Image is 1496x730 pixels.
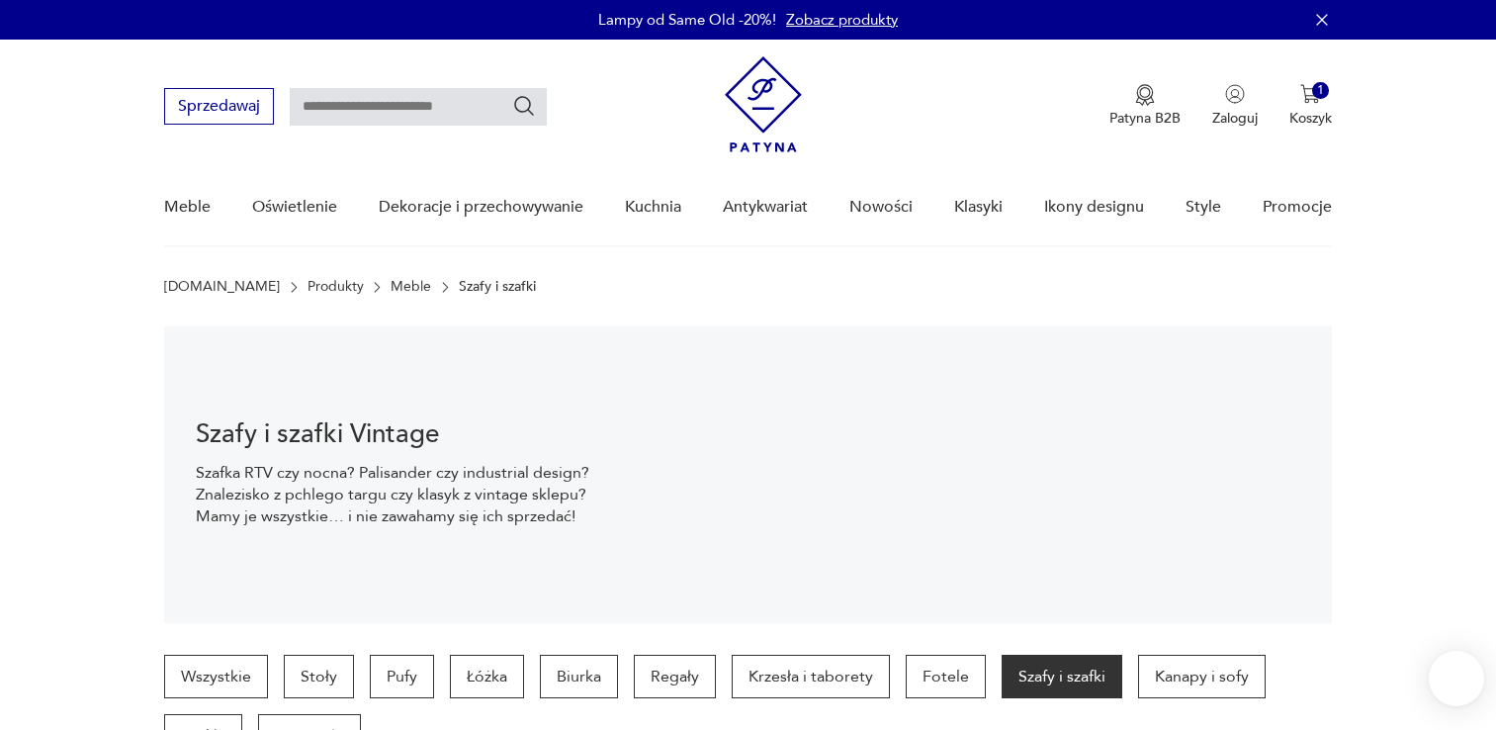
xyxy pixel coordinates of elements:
div: 1 [1312,82,1329,99]
a: Meble [391,279,431,295]
a: Biurka [540,655,618,698]
a: Krzesła i taborety [732,655,890,698]
p: Koszyk [1289,109,1332,128]
p: Lampy od Same Old -20%! [598,10,776,30]
a: Oświetlenie [252,169,337,245]
a: Style [1186,169,1221,245]
h1: Szafy i szafki Vintage [196,422,599,446]
a: [DOMAIN_NAME] [164,279,280,295]
p: Patyna B2B [1109,109,1181,128]
a: Nowości [849,169,913,245]
img: Ikona medalu [1135,84,1155,106]
a: Promocje [1263,169,1332,245]
button: Zaloguj [1212,84,1258,128]
a: Łóżka [450,655,524,698]
a: Zobacz produkty [786,10,898,30]
a: Fotele [906,655,986,698]
a: Stoły [284,655,354,698]
a: Ikony designu [1044,169,1144,245]
button: Szukaj [512,94,536,118]
img: Ikonka użytkownika [1225,84,1245,104]
img: Ikona koszyka [1300,84,1320,104]
p: Szafka RTV czy nocna? Palisander czy industrial design? Znalezisko z pchlego targu czy klasyk z v... [196,462,599,527]
a: Antykwariat [723,169,808,245]
a: Regały [634,655,716,698]
button: Patyna B2B [1109,84,1181,128]
button: 1Koszyk [1289,84,1332,128]
a: Pufy [370,655,434,698]
a: Sprzedawaj [164,101,274,115]
a: Klasyki [954,169,1003,245]
a: Ikona medaluPatyna B2B [1109,84,1181,128]
p: Szafy i szafki [459,279,536,295]
a: Produkty [308,279,364,295]
a: Kuchnia [625,169,681,245]
p: Zaloguj [1212,109,1258,128]
button: Sprzedawaj [164,88,274,125]
img: Patyna - sklep z meblami i dekoracjami vintage [725,56,802,152]
a: Szafy i szafki [1002,655,1122,698]
a: Meble [164,169,211,245]
a: Kanapy i sofy [1138,655,1266,698]
a: Dekoracje i przechowywanie [379,169,583,245]
iframe: Smartsupp widget button [1429,651,1484,706]
a: Wszystkie [164,655,268,698]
